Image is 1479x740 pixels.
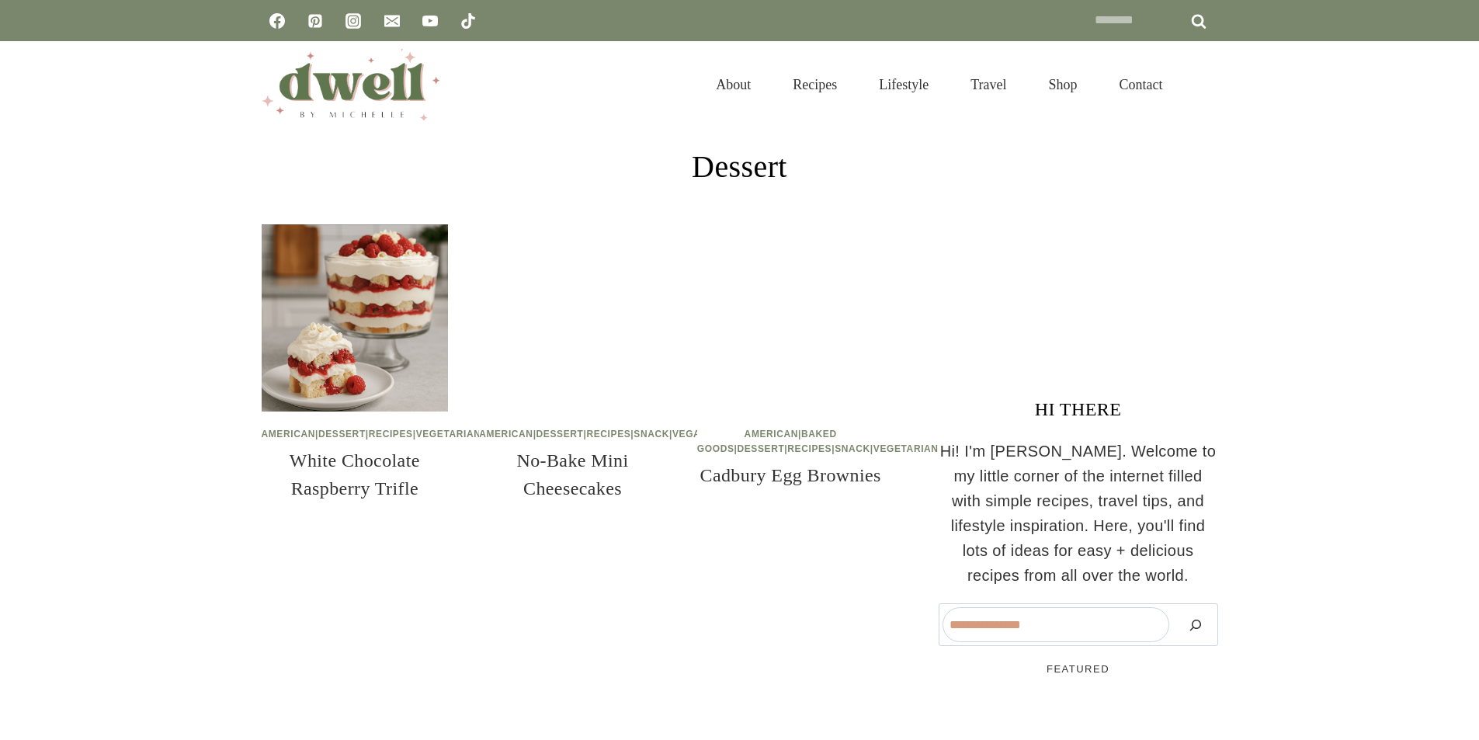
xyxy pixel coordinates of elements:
a: TikTok [453,5,484,36]
a: Recipes [772,60,858,110]
a: Contact [1099,60,1184,110]
button: View Search Form [1192,71,1218,98]
a: Dessert [536,429,584,439]
a: Instagram [338,5,369,36]
h1: Dessert [692,144,787,190]
a: Dessert [318,429,366,439]
a: American [262,429,315,439]
img: No-Bake Mini Cheesecakes [479,224,666,412]
a: White Chocolate Raspberry Trifle [290,450,420,499]
a: Recipes [787,443,832,454]
h5: FEATURED [939,662,1218,677]
a: Vegan [672,429,708,439]
a: American [745,429,798,439]
a: Vegetarian [416,429,481,439]
img: Cadbury Egg Brownies [697,224,884,412]
a: Lifestyle [858,60,950,110]
img: Easter Sugar Cookies [262,549,449,736]
h3: HI THERE [939,395,1218,423]
p: Hi! I'm [PERSON_NAME]. Welcome to my little corner of the internet filled with simple recipes, tr... [939,439,1218,588]
a: YouTube [415,5,446,36]
a: Recipes [586,429,630,439]
a: Facebook [262,5,293,36]
a: American [479,429,533,439]
span: | | | | | [479,429,776,439]
a: Cadbury Egg Brownies [700,465,881,485]
a: Travel [950,60,1027,110]
nav: Primary Navigation [695,60,1183,110]
span: | | | | | [697,429,939,454]
a: Snack [634,429,669,439]
span: | | | [262,429,481,439]
a: No-Bake Mini Cheesecakes [516,450,628,499]
a: Dessert [737,443,784,454]
img: Hot Cross Buns [479,549,666,736]
img: Classic Carrot Cake [697,549,884,736]
a: Shop [1027,60,1098,110]
a: Vegetarian [873,443,939,454]
a: Pinterest [300,5,331,36]
a: Email [377,5,408,36]
img: DWELL by michelle [262,49,440,120]
a: Snack [835,443,870,454]
a: About [695,60,772,110]
button: Search [1177,607,1214,642]
img: White Chocolate Raspberry Trifle [262,224,449,412]
a: Recipes [369,429,413,439]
